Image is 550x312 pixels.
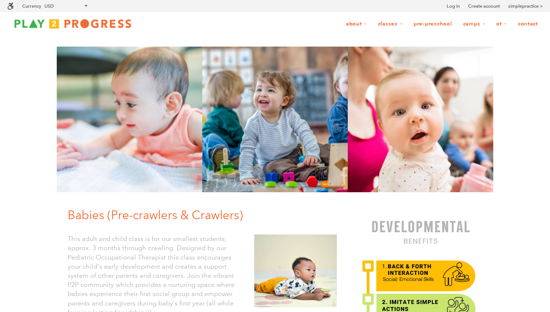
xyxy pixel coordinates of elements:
a: Contact [513,17,543,31]
a: OT [491,17,512,31]
a: Create account [468,3,500,10]
a: simplepractice > [508,3,543,10]
a: About [341,17,372,31]
a: Log in [447,3,460,10]
a: Classes [373,17,407,31]
label: Currency [22,3,41,9]
h1: Babies (Pre-crawlers & Crawlers) [68,207,342,224]
img: Play2Progress logo [7,16,138,31]
a: Pre-Preschool [409,17,457,31]
a: Camps [458,17,490,31]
